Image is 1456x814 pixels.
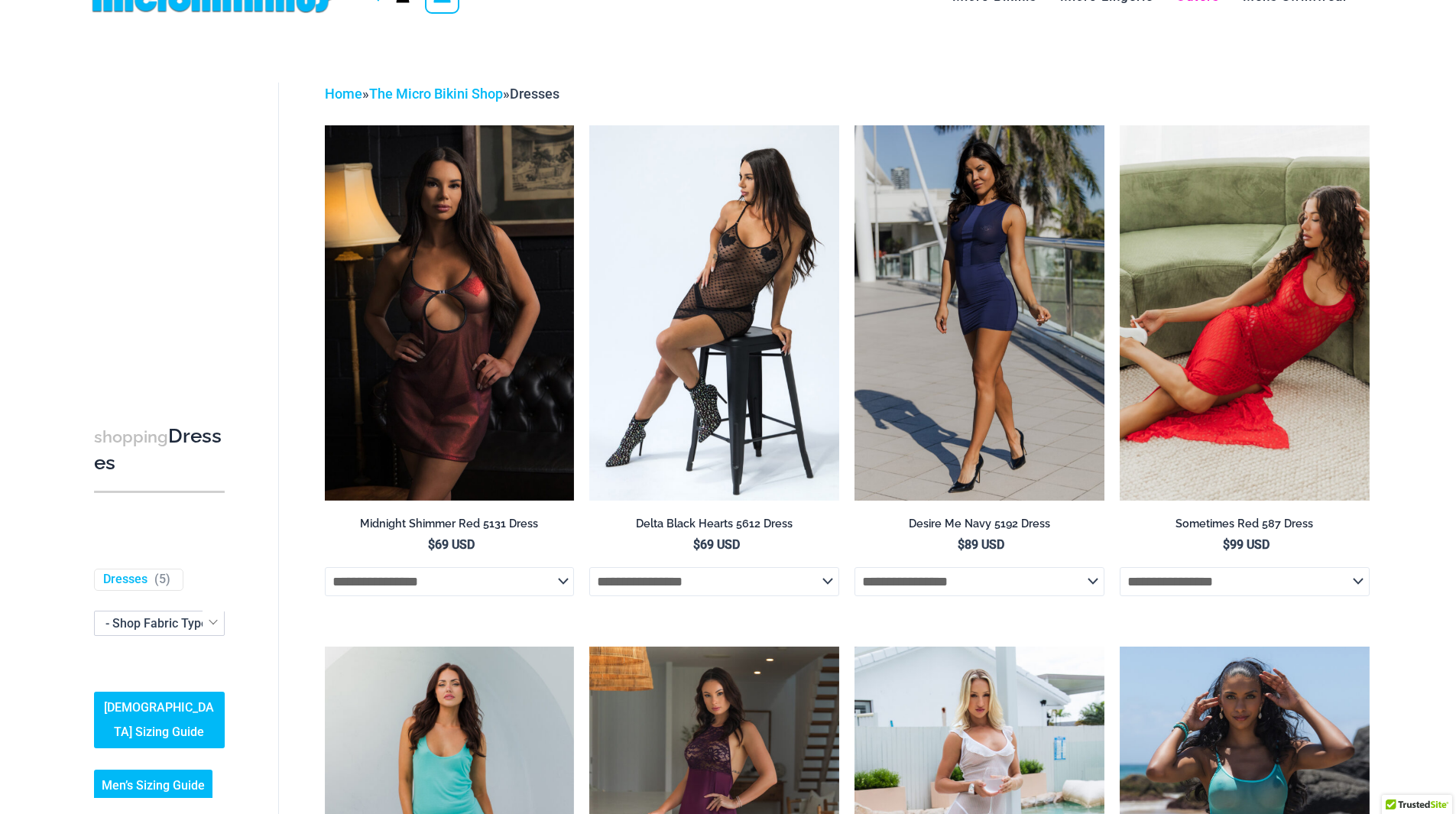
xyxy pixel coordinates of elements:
span: shopping [94,427,168,446]
h2: Desire Me Navy 5192 Dress [854,517,1104,531]
bdi: 89 USD [958,537,1004,552]
a: Delta Black Hearts 5612 Dress 05Delta Black Hearts 5612 Dress 04Delta Black Hearts 5612 Dress 04 [589,125,839,500]
bdi: 69 USD [693,537,740,552]
a: Delta Black Hearts 5612 Dress [589,517,839,537]
a: Sometimes Red 587 Dress [1120,517,1370,537]
span: » » [325,86,559,102]
a: Sometimes Red 587 Dress 10Sometimes Red 587 Dress 09Sometimes Red 587 Dress 09 [1120,125,1370,500]
span: $ [1223,537,1230,552]
span: - Shop Fabric Type [105,616,208,631]
a: Desire Me Navy 5192 Dress 11Desire Me Navy 5192 Dress 09Desire Me Navy 5192 Dress 09 [854,125,1104,500]
h2: Delta Black Hearts 5612 Dress [589,517,839,531]
a: Men’s Sizing Guide [94,770,212,802]
span: Dresses [510,86,559,102]
span: - Shop Fabric Type [95,611,224,635]
span: - Shop Fabric Type [94,611,225,636]
img: Desire Me Navy 5192 Dress 11 [854,125,1104,500]
h3: Dresses [94,423,225,476]
span: $ [958,537,965,552]
img: Sometimes Red 587 Dress 10 [1120,125,1370,500]
a: The Micro Bikini Shop [369,86,503,102]
span: $ [693,537,700,552]
span: ( ) [154,572,170,588]
span: $ [428,537,435,552]
a: Midnight Shimmer Red 5131 Dress [325,517,575,537]
img: Midnight Shimmer Red 5131 Dress 03v3 [325,125,575,500]
iframe: TrustedSite Certified [94,70,232,376]
a: Home [325,86,362,102]
a: Desire Me Navy 5192 Dress [854,517,1104,537]
a: [DEMOGRAPHIC_DATA] Sizing Guide [94,692,225,748]
h2: Midnight Shimmer Red 5131 Dress [325,517,575,531]
a: Midnight Shimmer Red 5131 Dress 03v3Midnight Shimmer Red 5131 Dress 05Midnight Shimmer Red 5131 D... [325,125,575,500]
span: 5 [159,572,166,586]
img: Delta Black Hearts 5612 Dress 05 [589,125,839,500]
a: Dresses [103,572,148,588]
bdi: 99 USD [1223,537,1270,552]
h2: Sometimes Red 587 Dress [1120,517,1370,531]
bdi: 69 USD [428,537,475,552]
